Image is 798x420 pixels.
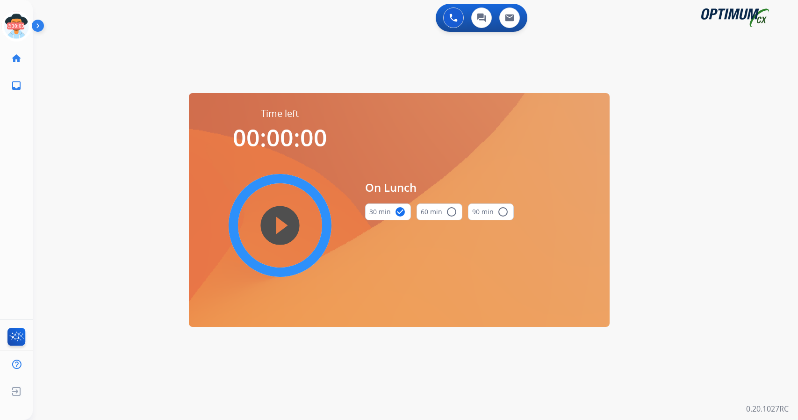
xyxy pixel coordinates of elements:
span: 00:00:00 [233,122,327,153]
span: On Lunch [365,179,514,196]
button: 30 min [365,203,411,220]
mat-icon: radio_button_unchecked [446,206,457,217]
mat-icon: check_circle [395,206,406,217]
button: 90 min [468,203,514,220]
mat-icon: radio_button_unchecked [497,206,509,217]
mat-icon: play_circle_filled [274,220,286,231]
button: 60 min [417,203,462,220]
mat-icon: home [11,53,22,64]
mat-icon: inbox [11,80,22,91]
p: 0.20.1027RC [746,403,789,414]
span: Time left [261,107,299,120]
